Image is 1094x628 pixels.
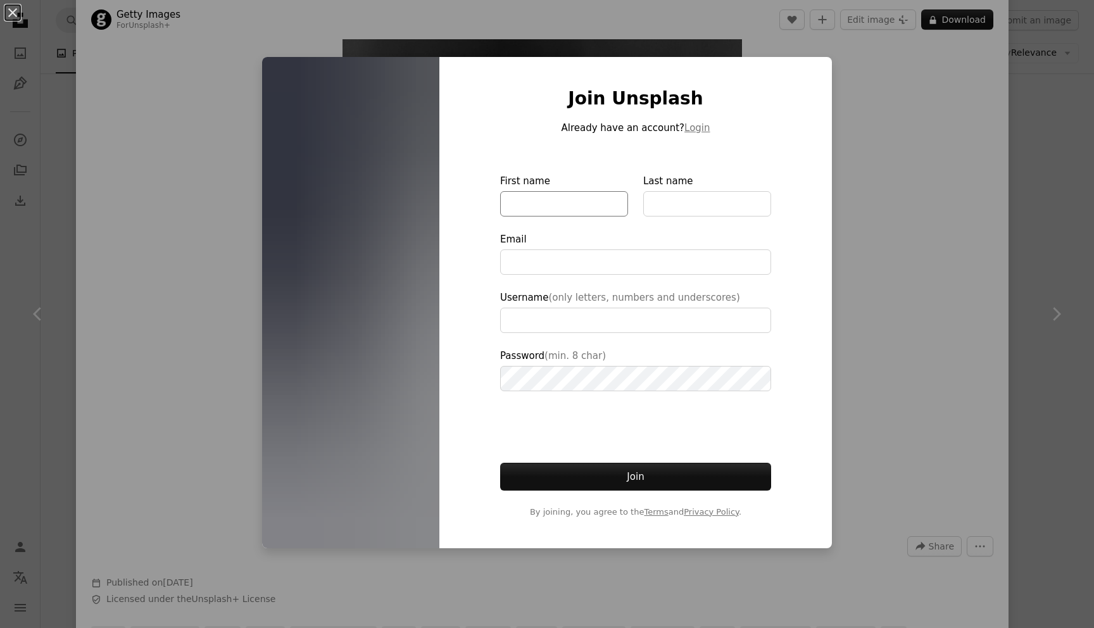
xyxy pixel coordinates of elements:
[500,87,771,110] h1: Join Unsplash
[548,292,739,303] span: (only letters, numbers and underscores)
[262,57,439,549] img: premium_photo-1664392333341-15cad5e864b9
[544,350,606,361] span: (min. 8 char)
[500,463,771,491] button: Join
[684,507,739,517] a: Privacy Policy
[500,249,771,275] input: Email
[500,173,628,217] label: First name
[684,120,710,135] button: Login
[500,366,771,391] input: Password(min. 8 char)
[643,173,771,217] label: Last name
[500,191,628,217] input: First name
[500,506,771,518] span: By joining, you agree to the and .
[500,120,771,135] p: Already have an account?
[500,348,771,391] label: Password
[500,232,771,275] label: Email
[500,308,771,333] input: Username(only letters, numbers and underscores)
[500,290,771,333] label: Username
[643,191,771,217] input: Last name
[644,507,668,517] a: Terms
